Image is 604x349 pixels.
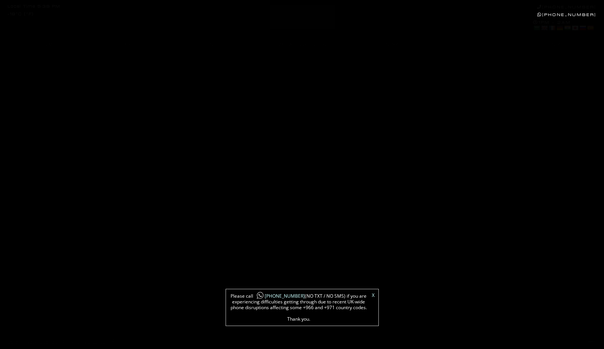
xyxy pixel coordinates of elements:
[8,336,114,348] div: | | | © 2025 |
[77,338,108,345] a: WINKS London
[253,293,305,299] a: [PHONE_NUMBER]
[432,39,514,50] a: BLOG
[533,20,596,32] div: 1PM - 2AM
[172,39,255,50] a: INFO
[8,39,90,50] a: HOME
[22,338,37,345] a: Privacy
[537,5,596,10] a: [PHONE_NUMBER]
[548,25,555,31] a: French
[587,340,596,343] a: Next
[372,293,375,298] a: X
[587,25,594,31] a: Spanish
[537,12,596,17] a: [PHONE_NUMBER]
[349,39,431,50] a: CINEMA
[8,12,34,16] div: -18°C (°F)
[230,293,368,322] span: Please call (NO TXT / NO SMS) if you are experiencing difficulties getting through due to recent ...
[579,25,586,31] a: Russian
[8,5,61,9] div: Local Time 5:38 PM
[556,25,563,31] a: German
[541,25,548,31] a: English
[564,25,571,31] a: Hindi
[8,338,19,345] a: Legal
[255,39,349,50] a: MASSAGE COLLECTION
[514,39,596,50] a: CONTACT
[571,25,578,31] a: Japanese
[256,292,264,300] img: whatsapp-icon1.png
[90,39,172,50] a: ABOUT
[40,338,57,345] a: Sitemap
[533,25,540,31] a: Arabic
